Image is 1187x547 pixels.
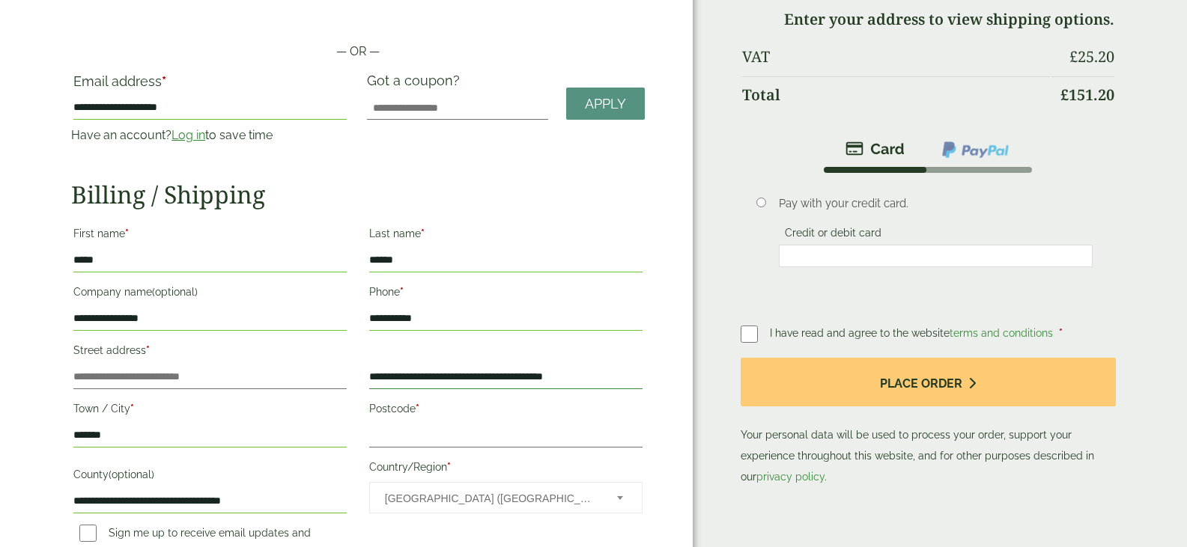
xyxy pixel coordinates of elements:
span: £ [1060,85,1069,105]
a: privacy policy [756,471,825,483]
abbr: required [400,286,404,298]
img: stripe.png [846,140,905,158]
th: VAT [742,39,1050,75]
label: Street address [73,340,347,365]
button: Place order [741,358,1116,406]
abbr: required [421,227,425,239]
bdi: 151.20 [1060,85,1114,105]
a: Log in [171,128,205,142]
h2: Billing / Shipping [71,180,644,209]
label: First name [73,223,347,248]
label: Company name [73,281,347,307]
span: (optional) [109,468,154,480]
abbr: required [125,227,129,239]
span: £ [1069,46,1078,67]
span: Country/Region [369,482,643,513]
iframe: Secure card payment input frame [783,249,1088,263]
abbr: required [130,403,134,415]
span: I have read and agree to the website [770,327,1056,339]
abbr: required [447,461,451,473]
abbr: required [416,403,419,415]
label: Last name [369,223,643,248]
label: Phone [369,281,643,307]
span: Apply [585,96,626,112]
a: terms and conditions [950,327,1053,339]
label: Credit or debit card [779,227,887,243]
label: County [73,464,347,489]
p: Pay with your credit card. [779,195,1093,212]
abbr: required [1059,327,1063,339]
span: United Kingdom (UK) [385,483,597,514]
label: Town / City [73,398,347,424]
span: (optional) [152,286,198,298]
a: Apply [566,88,645,120]
label: Postcode [369,398,643,424]
input: Sign me up to receive email updates and news(optional) [79,525,97,542]
img: ppcp-gateway.png [941,140,1010,159]
label: Got a coupon? [367,73,466,96]
label: Country/Region [369,456,643,482]
p: Your personal data will be used to process your order, support your experience throughout this we... [741,358,1116,487]
abbr: required [162,73,166,89]
p: Have an account? to save time [71,126,349,144]
label: Email address [73,75,347,96]
bdi: 25.20 [1069,46,1114,67]
th: Total [742,76,1050,113]
abbr: required [146,344,150,356]
p: — OR — [71,43,644,61]
td: Enter your address to view shipping options. [742,1,1114,37]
